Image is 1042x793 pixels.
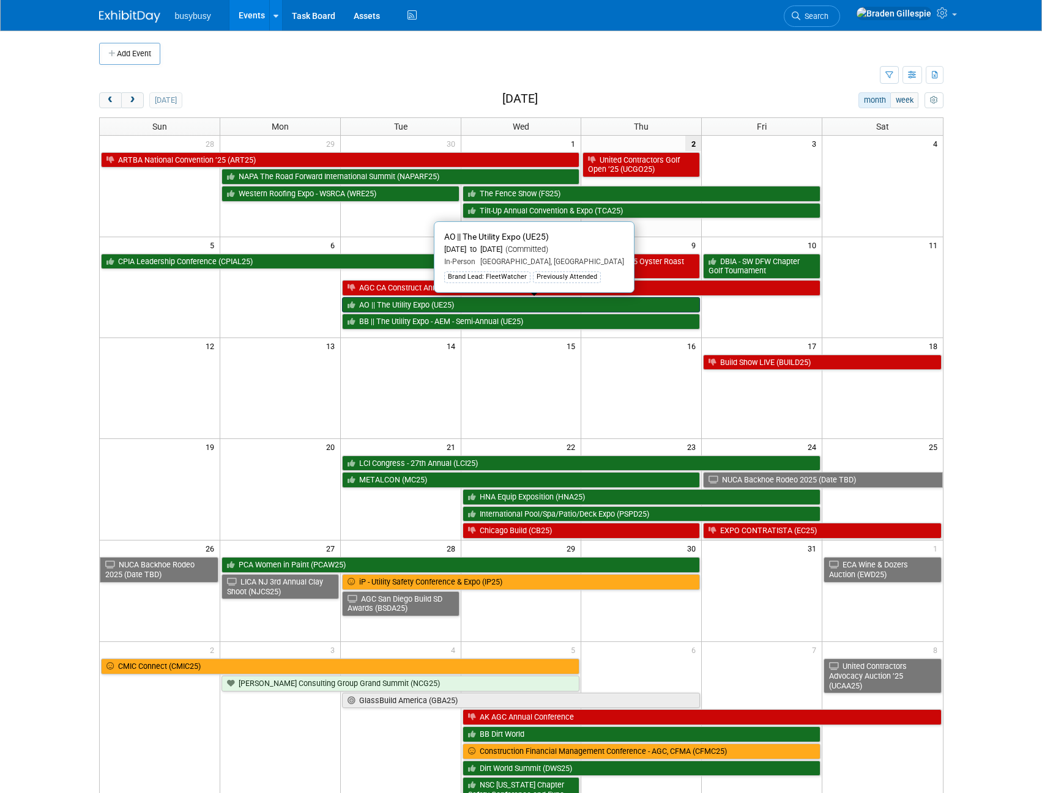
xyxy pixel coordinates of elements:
a: Chicago Build (CB25) [463,523,701,539]
a: LCI Congress - 27th Annual (LCI25) [342,456,821,471]
span: 11 [928,237,943,253]
a: [PERSON_NAME] Consulting Group Grand Summit (NCG25) [221,676,580,692]
a: NUCA Backhoe Rodeo 2025 (Date TBD) [703,472,942,488]
span: Sat [876,122,889,131]
span: 5 [570,642,581,657]
img: ExhibitDay [99,10,160,23]
span: busybusy [175,11,211,21]
a: HNA Equip Exposition (HNA25) [463,489,821,505]
i: Personalize Calendar [930,97,938,105]
span: 2 [209,642,220,657]
a: LICA NJ 3rd Annual Clay Shoot (NJCS25) [221,574,339,599]
span: 1 [932,540,943,556]
span: 6 [329,237,340,253]
a: AGC San Diego Build SD Awards (BSDA25) [342,591,460,616]
span: 6 [690,642,701,657]
span: Wed [513,122,529,131]
span: 22 [565,439,581,454]
a: ARTBA National Convention ’25 (ART25) [101,152,580,168]
a: United Contractors Advocacy Auction ’25 (UCAA25) [824,658,941,693]
span: 30 [445,136,461,151]
span: 3 [811,136,822,151]
span: Fri [757,122,767,131]
span: In-Person [444,257,475,266]
span: 24 [806,439,822,454]
span: 31 [806,540,822,556]
span: 3 [329,642,340,657]
a: Build Show LIVE (BUILD25) [703,355,941,371]
span: 17 [806,338,822,353]
span: 29 [565,540,581,556]
span: 25 [928,439,943,454]
span: 21 [445,439,461,454]
button: prev [99,92,122,108]
span: 4 [932,136,943,151]
span: Search [800,12,828,21]
span: 10 [806,237,822,253]
a: BB || The Utility Expo - AEM - Semi-Annual (UE25) [342,314,701,330]
a: NAPA The Road Forward International Summit (NAPARF25) [221,169,580,185]
span: 18 [928,338,943,353]
span: 12 [204,338,220,353]
div: Previously Attended [533,271,601,282]
button: month [858,92,891,108]
a: AGC CA Construct Annual Conference 25 (CAC25) [342,280,821,296]
span: [GEOGRAPHIC_DATA], [GEOGRAPHIC_DATA] [475,257,624,266]
a: GlassBuild America (GBA25) [342,693,701,709]
span: 9 [690,237,701,253]
a: International Pool/Spa/Patio/Deck Expo (PSPD25) [463,506,821,522]
span: 8 [932,642,943,657]
span: Tue [394,122,407,131]
span: 20 [325,439,340,454]
a: Dirt World Summit (DWS25) [463,761,821,776]
div: [DATE] to [DATE] [444,245,624,255]
a: CPIA Leadership Conference (CPIAL25) [101,254,460,270]
button: Add Event [99,43,160,65]
span: AO || The Utility Expo (UE25) [444,232,549,242]
span: 30 [686,540,701,556]
span: 16 [686,338,701,353]
button: myCustomButton [925,92,943,108]
a: The Fence Show (FS25) [463,186,821,202]
span: 1 [570,136,581,151]
a: AK AGC Annual Conference [463,709,942,725]
a: iP - Utility Safety Conference & Expo (IP25) [342,574,701,590]
span: 23 [686,439,701,454]
span: 27 [325,540,340,556]
button: week [890,92,918,108]
a: Construction Financial Management Conference - AGC, CFMA (CFMC25) [463,743,821,759]
span: 19 [204,439,220,454]
h2: [DATE] [502,92,538,106]
a: ECA Wine & Dozers Auction (EWD25) [824,557,941,582]
span: 29 [325,136,340,151]
a: United Contractors Golf Open ’25 (UCGO25) [582,152,700,177]
a: PCA Women in Paint (PCAW25) [221,557,700,573]
span: 7 [811,642,822,657]
span: Mon [272,122,289,131]
span: 26 [204,540,220,556]
span: 28 [204,136,220,151]
span: 4 [450,642,461,657]
a: METALCON (MC25) [342,472,701,488]
span: 13 [325,338,340,353]
span: Sun [152,122,167,131]
a: DBIA - SW DFW Chapter Golf Tournament [703,254,821,279]
span: 5 [209,237,220,253]
span: 28 [445,540,461,556]
span: Thu [634,122,649,131]
button: [DATE] [149,92,182,108]
a: AO || The Utility Expo (UE25) [342,297,701,313]
span: (Committed) [502,245,548,254]
a: EXPO CONTRATISTA (EC25) [703,523,941,539]
a: BB Dirt World [463,726,821,742]
a: Western Roofing Expo - WSRCA (WRE25) [221,186,460,202]
div: Brand Lead: FleetWatcher [444,271,530,282]
a: CMIC Connect (CMIC25) [101,658,580,674]
button: next [121,92,144,108]
a: Search [784,6,840,27]
img: Braden Gillespie [856,7,932,20]
a: Tilt-Up Annual Convention & Expo (TCA25) [463,203,821,219]
span: 15 [565,338,581,353]
span: 14 [445,338,461,353]
span: 2 [685,136,701,151]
